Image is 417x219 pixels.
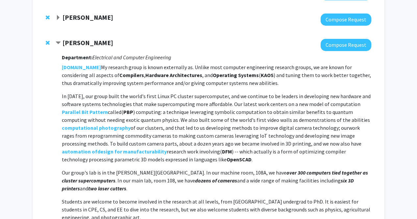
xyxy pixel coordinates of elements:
em: over 300 computers tied together as cluster supercomputers [62,169,368,184]
iframe: Chat [5,189,28,214]
em: six 3D printers [62,177,354,192]
span: Expand Brooks Lane Bookmark [56,15,61,20]
span: Remove Henry Dietz from bookmarks [46,40,50,45]
a: [DOMAIN_NAME] [62,63,101,71]
strong: DFM [222,148,232,155]
strong: [PERSON_NAME] [62,13,113,21]
strong: Operating Systems [213,72,259,78]
strong: KAOS [261,72,274,78]
a: computational photography [62,124,131,132]
span: Remove Brooks Lane from bookmarks [46,15,50,20]
span: Contract Henry Dietz Bookmark [56,41,61,46]
strong: automation of [62,148,97,155]
strong: [PERSON_NAME] [62,39,113,47]
button: Compose Request to Henry Dietz [321,39,371,51]
strong: PBP [123,109,133,115]
strong: [DOMAIN_NAME] [62,64,101,70]
strong: Hardware Architectures [145,72,202,78]
strong: OpenSCAD [227,156,252,163]
a: automation ofdesign for manufacturability [62,148,167,155]
strong: Department: [62,54,92,61]
em: two laser cutters [88,185,126,192]
i: Electrical and Computer Engineering [92,54,171,61]
p: My research group is known externally as . Unlike most computer engineering research groups, we a... [62,63,371,87]
p: In [DATE], our group built the world's first Linux PC cluster supercomputer, and we continue to b... [62,92,371,163]
em: dozens of cameras [195,177,237,184]
button: Compose Request to Brooks Lane [321,14,371,26]
strong: design for manufacturability [97,148,167,155]
a: Parallel Bit Pattern [62,108,108,116]
strong: Compilers [119,72,144,78]
p: Our group's lab is in the [PERSON_NAME][GEOGRAPHIC_DATA]. In our machine room, 108A, we have . In... [62,169,371,192]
